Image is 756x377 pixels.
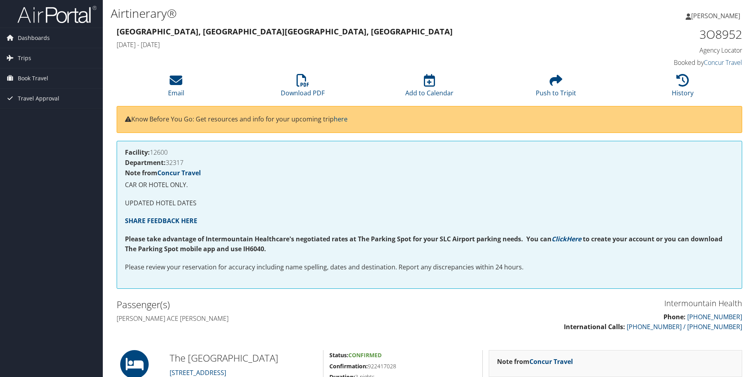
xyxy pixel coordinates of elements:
a: Download PDF [281,78,325,97]
h3: Intermountain Health [435,298,742,309]
a: Concur Travel [157,169,201,177]
a: [PERSON_NAME] [686,4,748,28]
span: Dashboards [18,28,50,48]
h2: The [GEOGRAPHIC_DATA] [170,351,317,365]
a: Concur Travel [529,357,573,366]
a: Concur Travel [704,58,742,67]
strong: Confirmation: [329,362,368,370]
h4: 12600 [125,149,734,155]
h4: [DATE] - [DATE] [117,40,583,49]
h4: 32317 [125,159,734,166]
strong: Please take advantage of Intermountain Healthcare's negotiated rates at The Parking Spot for your... [125,235,552,243]
p: Know Before You Go: Get resources and info for your upcoming trip [125,114,734,125]
strong: Note from [125,169,201,177]
strong: International Calls: [564,322,625,331]
strong: Note from [497,357,573,366]
h5: 922417028 [329,362,476,370]
a: Email [168,78,184,97]
span: Book Travel [18,68,48,88]
h2: Passenger(s) [117,298,423,311]
p: UPDATED HOTEL DATES [125,198,734,208]
h4: Agency Locator [595,46,742,55]
a: here [334,115,348,123]
span: Travel Approval [18,89,59,108]
strong: Department: [125,158,166,167]
img: airportal-logo.png [17,5,96,24]
p: Please review your reservation for accuracy including name spelling, dates and destination. Repor... [125,262,734,273]
span: Confirmed [348,351,382,359]
span: [PERSON_NAME] [691,11,740,20]
a: SHARE FEEDBACK HERE [125,216,197,225]
a: History [672,78,694,97]
h1: Airtinerary® [111,5,536,22]
p: CAR OR HOTEL ONLY. [125,180,734,190]
a: Here [567,235,581,243]
strong: [GEOGRAPHIC_DATA], [GEOGRAPHIC_DATA] [GEOGRAPHIC_DATA], [GEOGRAPHIC_DATA] [117,26,453,37]
a: Add to Calendar [405,78,454,97]
a: [PHONE_NUMBER] / [PHONE_NUMBER] [627,322,742,331]
h4: [PERSON_NAME] Ace [PERSON_NAME] [117,314,423,323]
a: Click [552,235,567,243]
strong: Phone: [663,313,686,321]
strong: Status: [329,351,348,359]
a: [PHONE_NUMBER] [687,313,742,321]
h4: Booked by [595,58,742,67]
a: Push to Tripit [536,78,576,97]
strong: Facility: [125,148,150,157]
span: Trips [18,48,31,68]
h1: 3O8952 [595,26,742,43]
